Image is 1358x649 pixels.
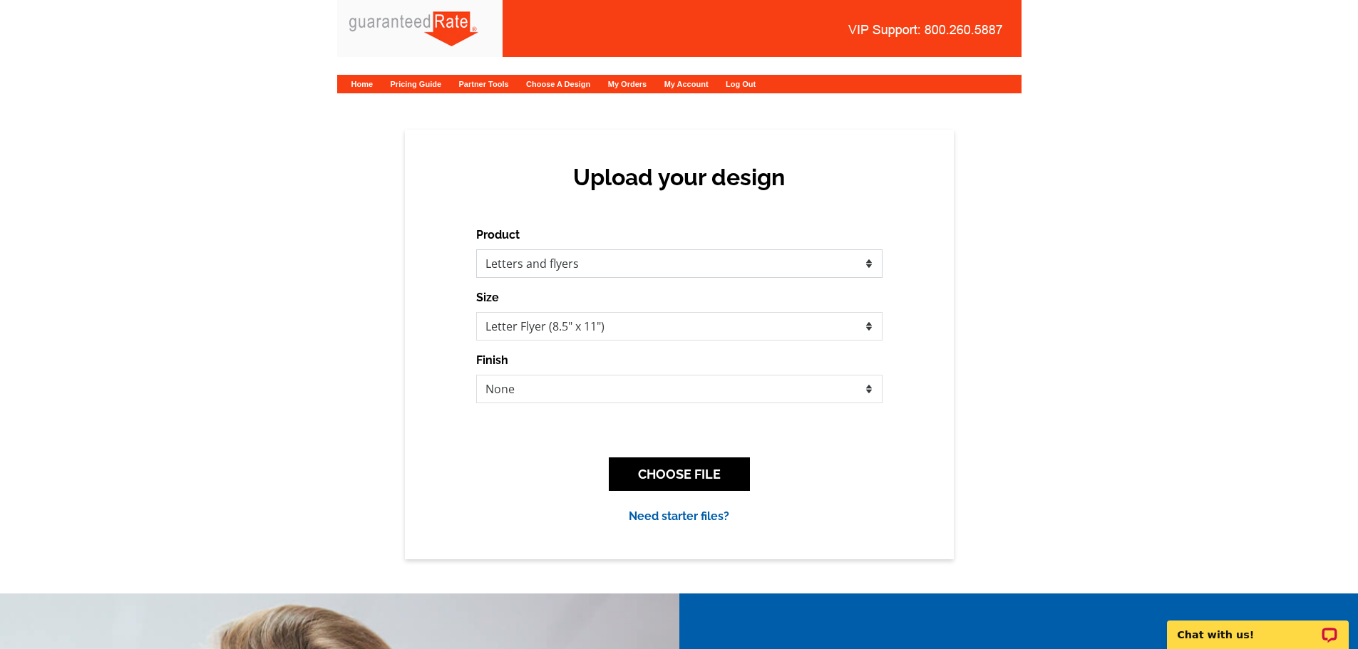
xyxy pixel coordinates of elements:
a: My Orders [608,80,647,88]
label: Size [476,289,499,306]
iframe: LiveChat chat widget [1158,604,1358,649]
h2: Upload your design [490,164,868,191]
a: Need starter files? [629,509,729,523]
a: Partner Tools [458,80,508,88]
label: Product [476,227,520,244]
a: Home [351,80,374,88]
a: Pricing Guide [391,80,442,88]
a: Log Out [726,80,756,88]
a: Choose A Design [526,80,590,88]
label: Finish [476,352,508,369]
a: My Account [664,80,709,88]
button: CHOOSE FILE [609,457,750,491]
